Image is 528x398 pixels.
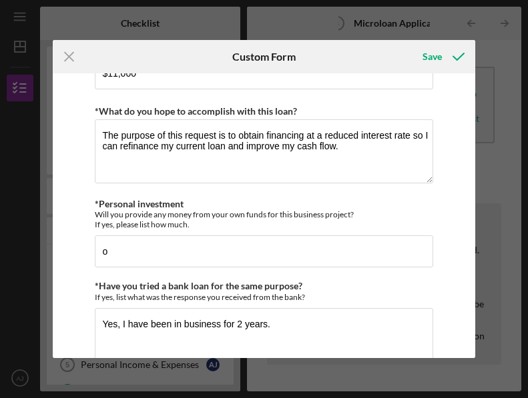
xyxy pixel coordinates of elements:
label: *Have you tried a bank loan for the same purpose? [95,280,302,291]
h6: Custom Form [232,51,296,63]
textarea: The purpose of this request is to obtain financing at a reduced interest rate so I can refinance ... [95,119,433,183]
button: Save [409,43,475,70]
label: *What do you hope to accomplish with this loan? [95,105,297,117]
div: Save [423,43,442,70]
label: *Personal investment [95,198,184,209]
div: If yes, list what was the response you received from the bank? [95,292,433,302]
div: Will you provide any money from your own funds for this business project? If yes, please list how... [95,209,433,229]
textarea: Yes, I have been in business for 2 years. [95,308,433,372]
